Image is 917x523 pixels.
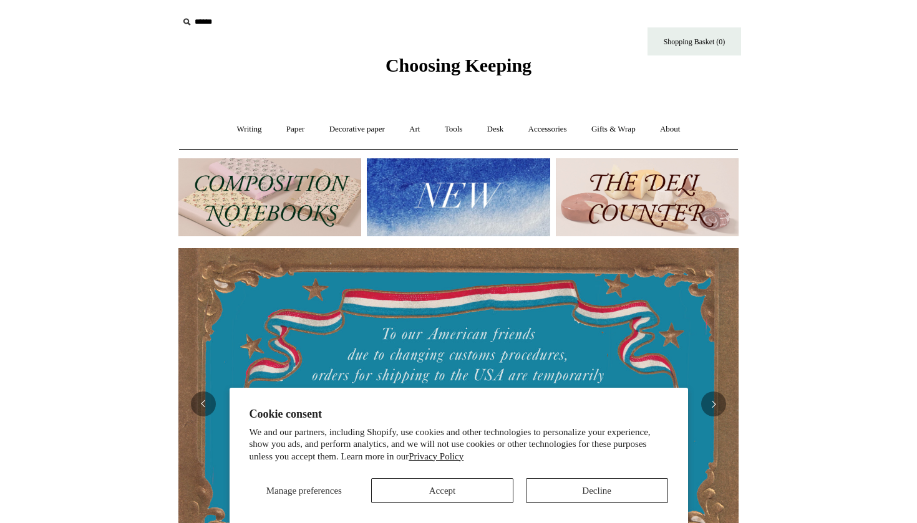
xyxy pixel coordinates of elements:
[371,478,513,503] button: Accept
[250,408,668,421] h2: Cookie consent
[580,113,647,146] a: Gifts & Wrap
[556,158,739,236] img: The Deli Counter
[318,113,396,146] a: Decorative paper
[386,65,531,74] a: Choosing Keeping
[517,113,578,146] a: Accessories
[249,478,359,503] button: Manage preferences
[178,158,361,236] img: 202302 Composition ledgers.jpg__PID:69722ee6-fa44-49dd-a067-31375e5d54ec
[226,113,273,146] a: Writing
[367,158,550,236] img: New.jpg__PID:f73bdf93-380a-4a35-bcfe-7823039498e1
[648,27,741,55] a: Shopping Basket (0)
[275,113,316,146] a: Paper
[398,113,431,146] a: Art
[434,113,474,146] a: Tools
[250,426,668,463] p: We and our partners, including Shopify, use cookies and other technologies to personalize your ex...
[526,478,668,503] button: Decline
[386,55,531,75] span: Choosing Keeping
[266,486,342,496] span: Manage preferences
[191,391,216,416] button: Previous
[476,113,515,146] a: Desk
[649,113,692,146] a: About
[409,451,463,461] a: Privacy Policy
[701,391,726,416] button: Next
